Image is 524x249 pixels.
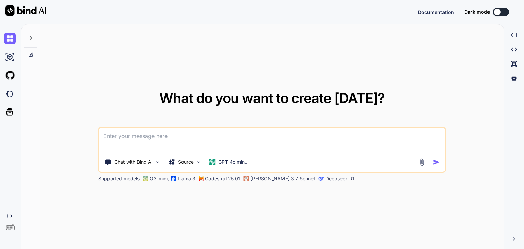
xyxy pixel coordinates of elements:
[4,51,16,63] img: ai-studio
[205,175,242,182] p: Codestral 25.01,
[244,176,249,181] img: claude
[196,159,202,165] img: Pick Models
[5,5,46,16] img: Bind AI
[4,33,16,44] img: chat
[143,176,148,181] img: GPT-4
[4,88,16,100] img: darkCloudIdeIcon
[150,175,169,182] p: O3-mini,
[418,9,454,15] span: Documentation
[155,159,161,165] img: Pick Tools
[325,175,354,182] p: Deepseek R1
[250,175,317,182] p: [PERSON_NAME] 3.7 Sonnet,
[171,176,176,181] img: Llama2
[319,176,324,181] img: claude
[178,175,197,182] p: Llama 3,
[178,159,194,165] p: Source
[464,9,490,15] span: Dark mode
[433,159,440,166] img: icon
[159,90,385,106] span: What do you want to create [DATE]?
[4,70,16,81] img: githubLight
[418,158,426,166] img: attachment
[209,159,216,165] img: GPT-4o mini
[418,9,454,16] button: Documentation
[199,176,204,181] img: Mistral-AI
[218,159,247,165] p: GPT-4o min..
[98,175,141,182] p: Supported models:
[114,159,153,165] p: Chat with Bind AI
